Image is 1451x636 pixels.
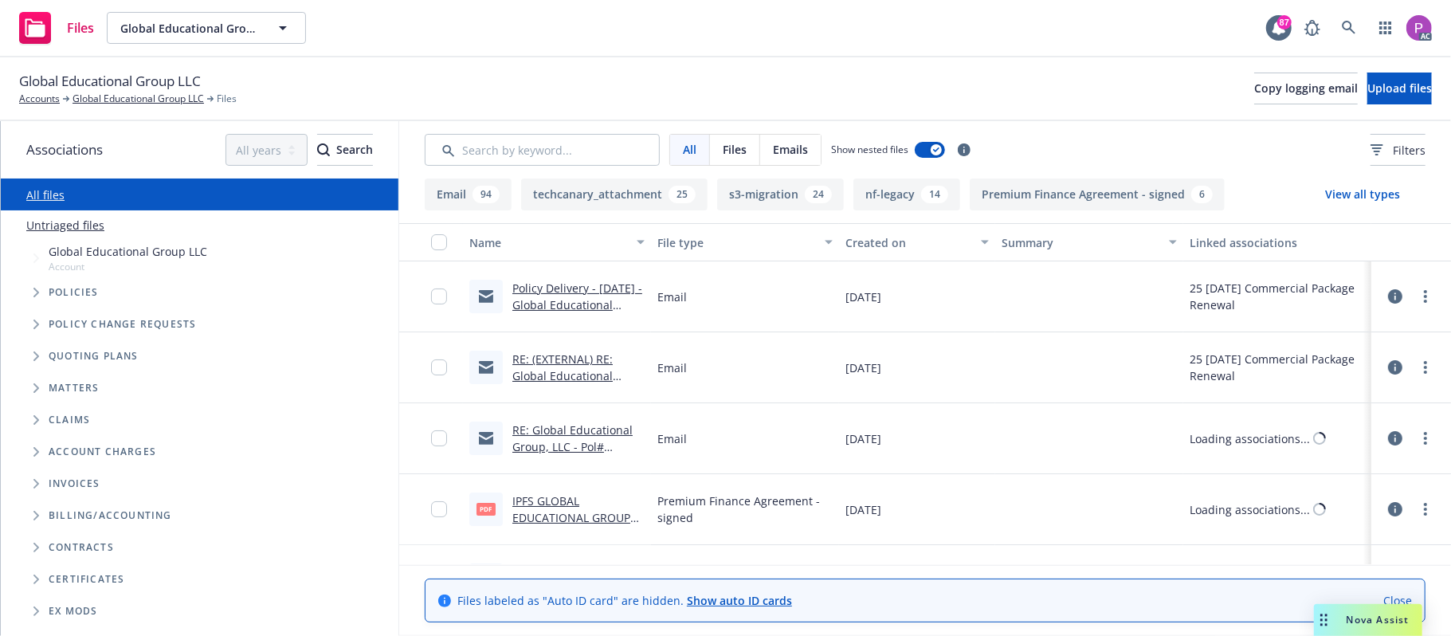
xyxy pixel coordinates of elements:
a: Search [1333,12,1365,44]
input: Toggle Row Selected [431,359,447,375]
div: 94 [473,186,500,203]
div: Name [469,234,627,251]
span: Certificates [49,575,124,584]
button: Created on [839,223,996,261]
div: 25 [DATE] Commercial Package Renewal [1190,351,1365,384]
a: Files [13,6,100,50]
div: Loading associations... [1190,430,1310,447]
span: Emails [773,141,808,158]
span: Email [657,289,687,305]
div: Summary [1002,234,1159,251]
span: Files [723,141,747,158]
button: Email [425,179,512,210]
span: Quoting plans [49,351,139,361]
button: nf-legacy [853,179,960,210]
span: All [683,141,696,158]
a: Global Educational Group LLC [73,92,204,106]
input: Toggle Row Selected [431,430,447,446]
a: more [1416,287,1435,306]
button: SearchSearch [317,134,373,166]
span: Account charges [49,447,156,457]
a: more [1416,429,1435,448]
div: 25 [DATE] Commercial Package Renewal [1190,280,1365,313]
span: Copy logging email [1254,80,1358,96]
div: Drag to move [1314,604,1334,636]
div: Created on [845,234,972,251]
div: Loading associations... [1190,501,1310,518]
span: Filters [1393,142,1426,159]
img: photo [1406,15,1432,41]
span: Global Educational Group LLC [19,71,201,92]
button: Upload files [1367,73,1432,104]
a: Untriaged files [26,217,104,234]
a: Accounts [19,92,60,106]
input: Search by keyword... [425,134,660,166]
span: Nova Assist [1347,613,1410,626]
a: All files [26,187,65,202]
span: Email [657,430,687,447]
span: Claims [49,415,90,425]
span: Matters [49,383,99,393]
span: Billing/Accounting [49,511,172,520]
div: Linked associations [1190,234,1365,251]
span: Files [217,92,237,106]
span: Premium Finance Agreement - signed [657,493,833,526]
input: Select all [431,234,447,250]
svg: Search [317,143,330,156]
div: Search [317,135,373,165]
span: Global Educational Group LLC [49,243,207,260]
a: RE: Global Educational Group, LLC - Pol# MPL5440744.25 [SYS*REF#25246823] [512,422,633,488]
button: Nova Assist [1314,604,1422,636]
span: Associations [26,139,103,160]
div: 87 [1277,15,1292,29]
button: Filters [1371,134,1426,166]
a: more [1416,358,1435,377]
div: 14 [921,186,948,203]
a: Close [1383,592,1412,609]
span: [DATE] [845,501,881,518]
span: Files [67,22,94,34]
button: Premium Finance Agreement - signed [970,179,1225,210]
span: [DATE] [845,289,881,305]
button: Name [463,223,651,261]
span: Filters [1371,142,1426,159]
button: File type [651,223,839,261]
a: more [1416,500,1435,519]
span: Policies [49,288,99,297]
button: Copy logging email [1254,73,1358,104]
span: Global Educational Group LLC [120,20,258,37]
a: Switch app [1370,12,1402,44]
a: Show auto ID cards [687,593,792,608]
span: Invoices [49,479,100,489]
span: Policy change requests [49,320,196,329]
div: 25 [669,186,696,203]
span: [DATE] [845,430,881,447]
span: pdf [476,503,496,515]
button: Global Educational Group LLC [107,12,306,44]
span: Ex Mods [49,607,97,616]
button: s3-migration [717,179,844,210]
button: techcanary_attachment [521,179,708,210]
span: Show nested files [831,143,908,156]
span: Email [657,359,687,376]
span: Account [49,260,207,273]
div: File type [657,234,815,251]
a: RE: (EXTERNAL) RE: Global Educational Group, LLC - Pol# MPL5440744.25 [SYS*REF#25246823] [512,351,623,434]
span: Files labeled as "Auto ID card" are hidden. [457,592,792,609]
a: Policy Delivery - [DATE] - Global Educational Group - Commercial Package - Newfront Insurance [512,281,642,363]
span: Contracts [49,543,114,552]
a: IPFS GLOBAL EDUCATIONAL GROUP LLC 2025 PRFLIA NOTICE OF ACCEPTANCE AND OF ASSIGNMENT.pdf [512,493,641,575]
input: Toggle Row Selected [431,501,447,517]
span: [DATE] [845,359,881,376]
div: 6 [1191,186,1213,203]
div: Tree Example [1,240,398,500]
div: 24 [805,186,832,203]
span: Upload files [1367,80,1432,96]
button: View all types [1300,179,1426,210]
a: Report a Bug [1296,12,1328,44]
button: Linked associations [1183,223,1371,261]
input: Toggle Row Selected [431,289,447,304]
button: Summary [995,223,1183,261]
